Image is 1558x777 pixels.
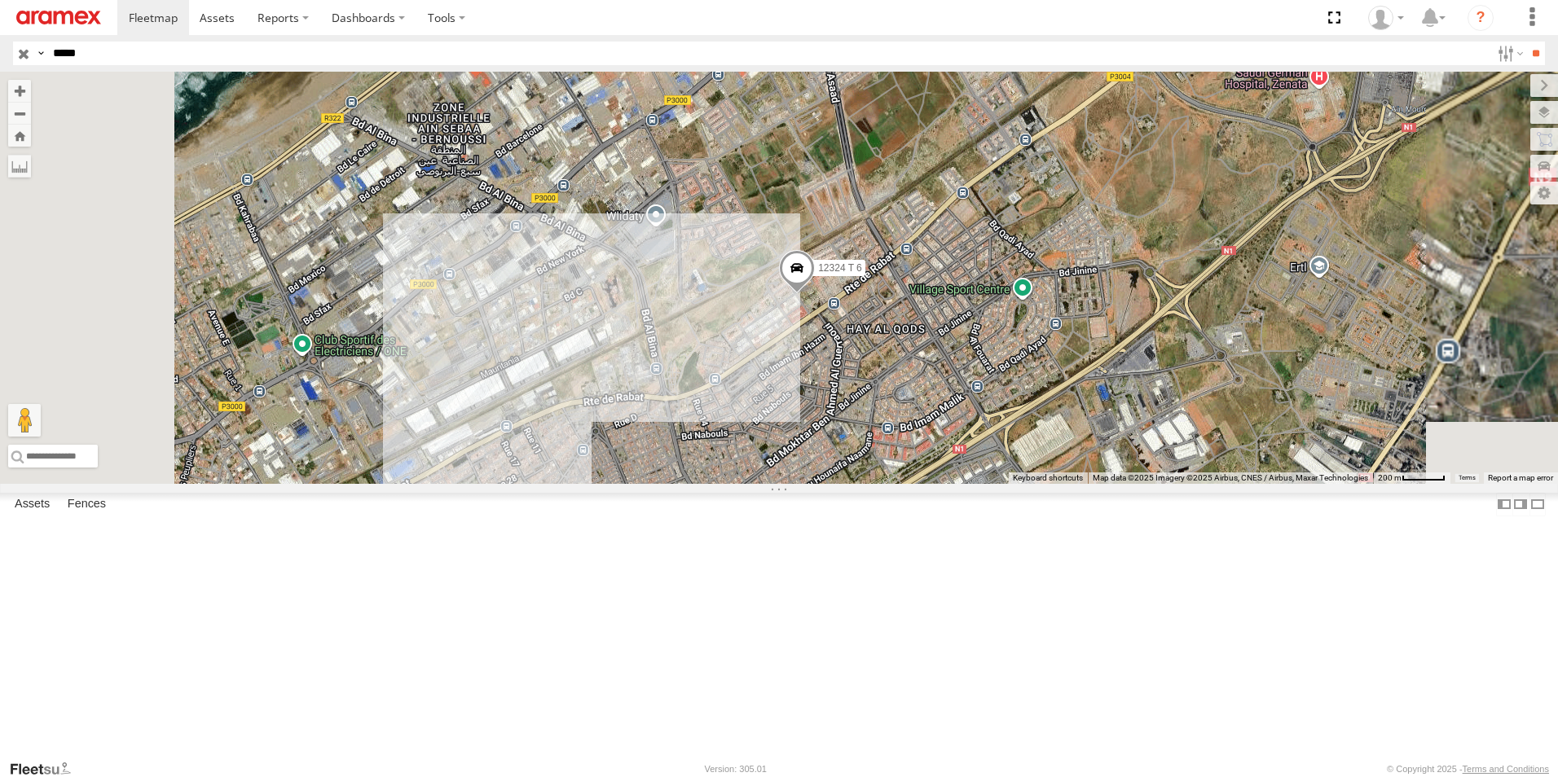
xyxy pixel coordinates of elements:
span: Map data ©2025 Imagery ©2025 Airbus, CNES / Airbus, Maxar Technologies [1093,473,1368,482]
span: 200 m [1378,473,1402,482]
label: Map Settings [1530,182,1558,204]
label: Dock Summary Table to the Right [1512,493,1529,516]
button: Zoom out [8,102,31,125]
span: 12324 T 6 [818,263,862,274]
div: Emad Mabrouk [1362,6,1410,30]
label: Search Filter Options [1491,42,1526,65]
label: Search Query [34,42,47,65]
label: Assets [7,493,58,516]
button: Map Scale: 200 m per 50 pixels [1373,472,1450,484]
label: Hide Summary Table [1529,493,1546,516]
a: Terms [1459,475,1476,481]
a: Terms and Conditions [1463,764,1549,774]
img: aramex-logo.svg [16,11,101,24]
a: Report a map error [1488,473,1553,482]
button: Keyboard shortcuts [1013,472,1083,484]
div: © Copyright 2025 - [1387,764,1549,774]
button: Zoom in [8,80,31,102]
label: Measure [8,155,31,178]
i: ? [1468,5,1494,31]
a: Visit our Website [9,761,84,777]
div: Version: 305.01 [705,764,767,774]
label: Dock Summary Table to the Left [1496,493,1512,516]
button: Drag Pegman onto the map to open Street View [8,404,41,437]
button: Zoom Home [8,125,31,147]
label: Fences [59,493,114,516]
